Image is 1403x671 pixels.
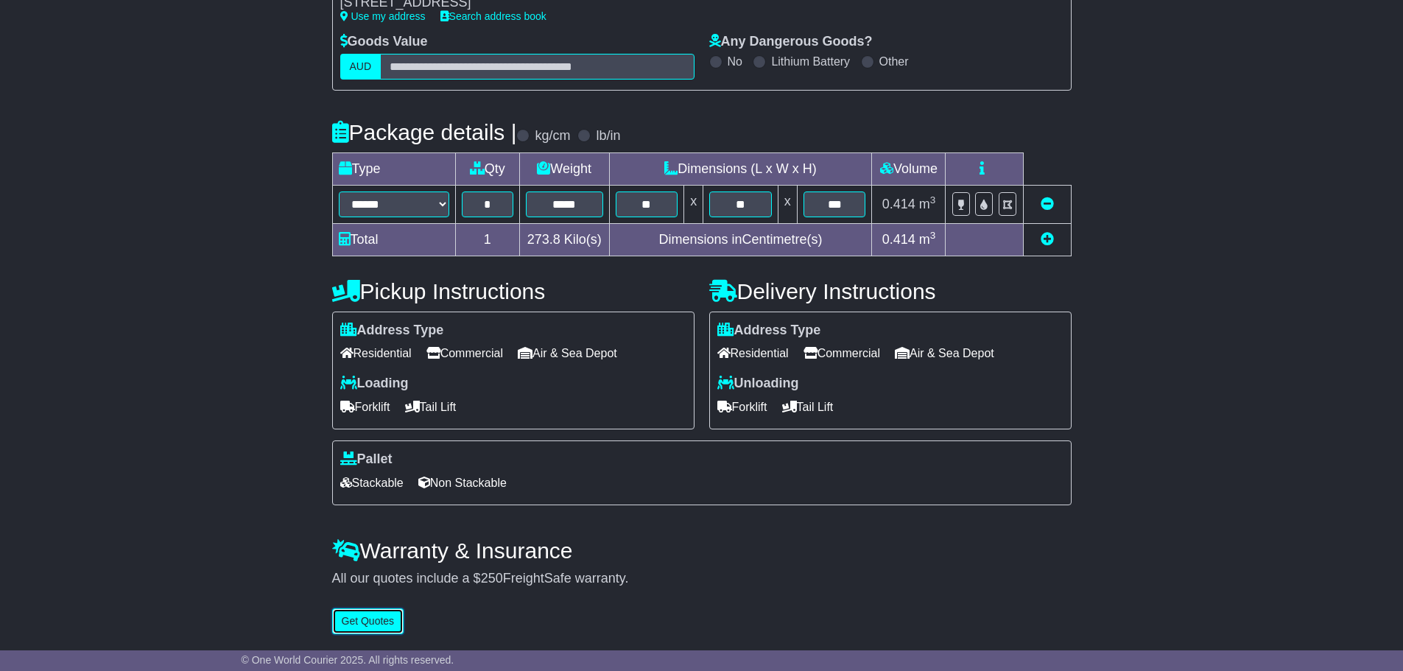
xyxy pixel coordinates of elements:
[332,120,517,144] h4: Package details |
[596,128,620,144] label: lb/in
[778,185,797,223] td: x
[882,197,915,211] span: 0.414
[717,323,821,339] label: Address Type
[340,471,404,494] span: Stackable
[340,452,393,468] label: Pallet
[930,194,936,205] sup: 3
[332,538,1072,563] h4: Warranty & Insurance
[717,342,789,365] span: Residential
[418,471,507,494] span: Non Stackable
[717,396,767,418] span: Forklift
[455,152,519,185] td: Qty
[332,223,455,256] td: Total
[405,396,457,418] span: Tail Lift
[879,55,909,68] label: Other
[340,376,409,392] label: Loading
[1041,232,1054,247] a: Add new item
[519,152,609,185] td: Weight
[340,34,428,50] label: Goods Value
[684,185,703,223] td: x
[1041,197,1054,211] a: Remove this item
[709,34,873,50] label: Any Dangerous Goods?
[804,342,880,365] span: Commercial
[527,232,560,247] span: 273.8
[895,342,994,365] span: Air & Sea Depot
[930,230,936,241] sup: 3
[919,232,936,247] span: m
[332,279,695,303] h4: Pickup Instructions
[455,223,519,256] td: 1
[919,197,936,211] span: m
[782,396,834,418] span: Tail Lift
[728,55,742,68] label: No
[340,10,426,22] a: Use my address
[609,223,872,256] td: Dimensions in Centimetre(s)
[426,342,503,365] span: Commercial
[340,323,444,339] label: Address Type
[717,376,799,392] label: Unloading
[609,152,872,185] td: Dimensions (L x W x H)
[535,128,570,144] label: kg/cm
[771,55,850,68] label: Lithium Battery
[332,571,1072,587] div: All our quotes include a $ FreightSafe warranty.
[519,223,609,256] td: Kilo(s)
[518,342,617,365] span: Air & Sea Depot
[340,342,412,365] span: Residential
[332,152,455,185] td: Type
[882,232,915,247] span: 0.414
[340,396,390,418] span: Forklift
[242,654,454,666] span: © One World Courier 2025. All rights reserved.
[340,54,381,80] label: AUD
[332,608,404,634] button: Get Quotes
[440,10,546,22] a: Search address book
[872,152,946,185] td: Volume
[481,571,503,586] span: 250
[709,279,1072,303] h4: Delivery Instructions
